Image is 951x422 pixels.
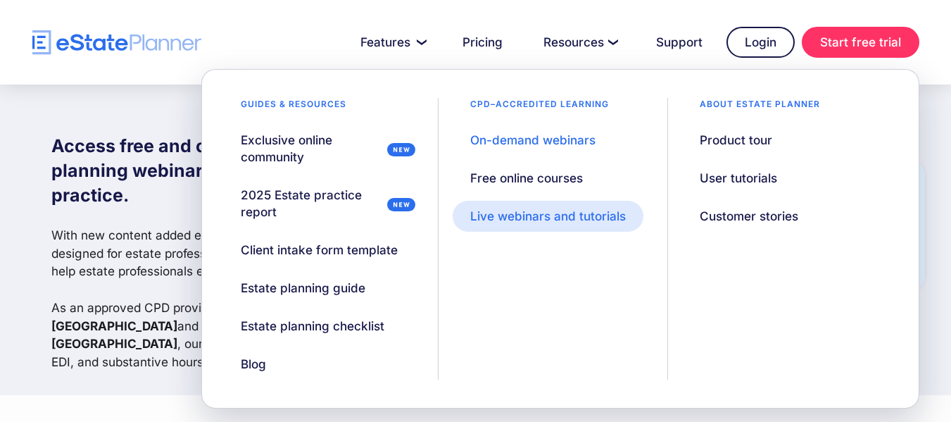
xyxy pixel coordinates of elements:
div: Free online courses [470,170,583,187]
a: Pricing [446,28,519,56]
a: home [32,30,201,55]
div: User tutorials [700,170,777,187]
p: With new content added every month, this webinar library designed for estate professionals offers... [51,226,427,371]
div: 2025 Estate practice report [241,187,382,221]
a: Estate planning guide [223,273,383,304]
a: Free online courses [453,163,600,194]
a: On-demand webinars [453,125,613,156]
a: Product tour [682,125,790,156]
div: Customer stories [700,208,798,225]
a: User tutorials [682,163,795,194]
div: Live webinars and tutorials [470,208,626,225]
a: Customer stories [682,201,816,232]
a: Resources [527,28,632,56]
a: Exclusive online community [223,125,424,173]
a: Login [726,27,795,58]
div: Estate planning checklist [241,318,384,335]
div: Exclusive online community [241,132,382,166]
div: Estate planning guide [241,280,365,297]
div: On-demand webinars [470,132,596,149]
strong: Law Society of [GEOGRAPHIC_DATA] [51,300,346,333]
div: Product tour [700,132,772,149]
div: Blog [241,356,266,373]
a: Start free trial [802,27,919,58]
h1: Access free and on-demand estate planning webinars and elevate your estate practice. [51,134,427,208]
div: Guides & resources [223,98,364,118]
div: CPD–accredited learning [453,98,626,118]
a: Live webinars and tutorials [453,201,643,232]
div: Client intake form template [241,242,398,259]
a: 2025 Estate practice report [223,180,424,228]
a: Blog [223,349,284,380]
a: Estate planning checklist [223,311,402,342]
a: Features [344,28,439,56]
a: Client intake form template [223,235,415,266]
a: Support [639,28,719,56]
div: About estate planner [682,98,838,118]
